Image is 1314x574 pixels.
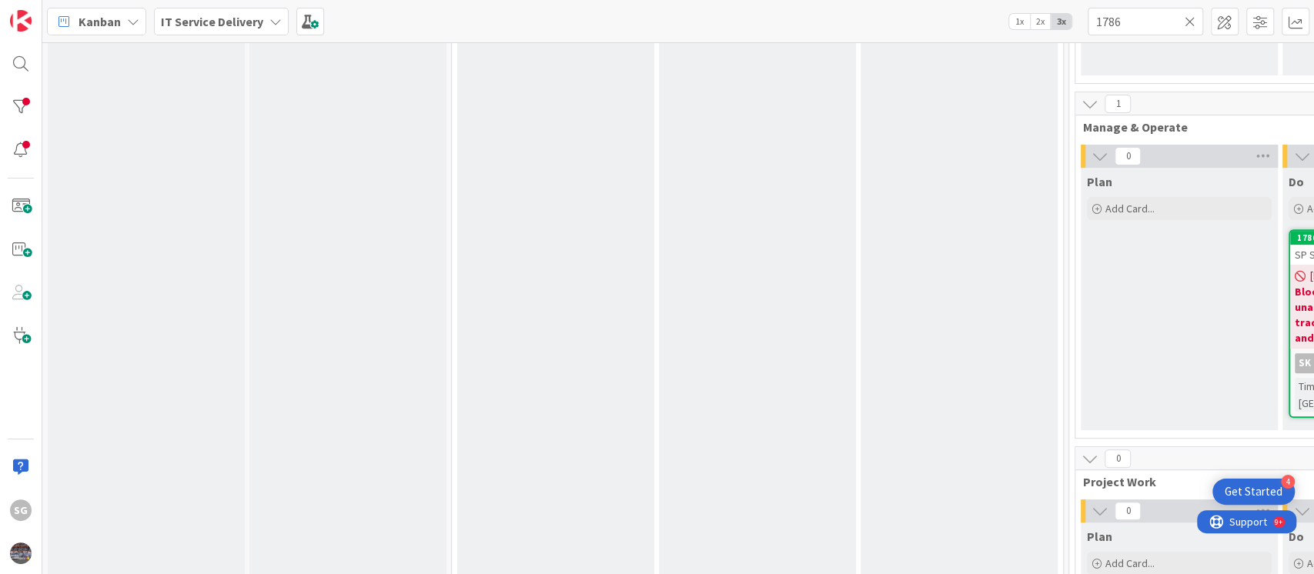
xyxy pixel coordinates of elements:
span: 1 [1105,95,1131,113]
span: 0 [1115,147,1141,165]
div: 4 [1281,475,1295,489]
span: 0 [1105,449,1131,468]
div: Get Started [1225,484,1282,499]
span: Add Card... [1105,556,1155,570]
span: 3x [1051,14,1072,29]
span: Support [32,2,70,21]
span: 1x [1009,14,1030,29]
input: Quick Filter... [1088,8,1203,35]
img: avatar [10,542,32,564]
div: Open Get Started checklist, remaining modules: 4 [1212,479,1295,505]
span: Plan [1087,174,1112,189]
span: 2x [1030,14,1051,29]
span: 0 [1115,502,1141,520]
span: Plan [1087,529,1112,544]
div: sg [10,499,32,521]
img: Visit kanbanzone.com [10,10,32,32]
b: IT Service Delivery [161,14,263,29]
div: 9+ [78,6,85,18]
span: Do [1289,174,1304,189]
span: Do [1289,529,1304,544]
span: Add Card... [1105,202,1155,215]
span: Kanban [79,12,121,31]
